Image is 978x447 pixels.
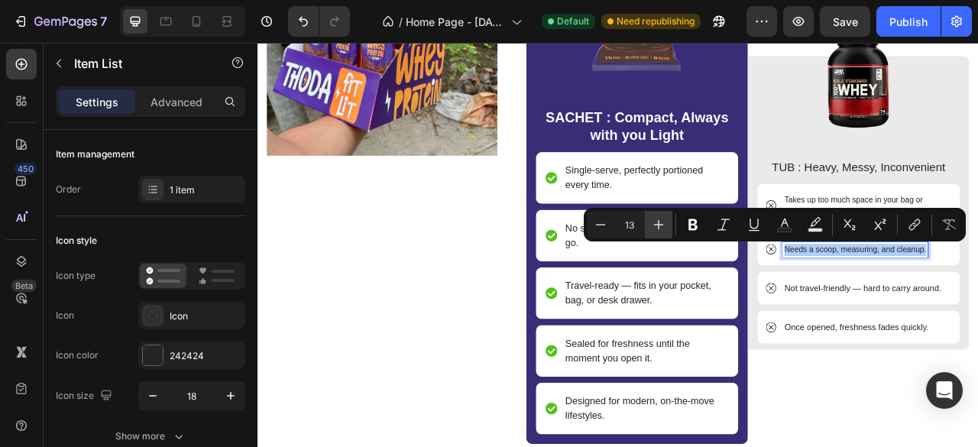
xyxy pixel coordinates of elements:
[56,147,134,161] div: Item management
[11,280,37,292] div: Beta
[926,372,963,409] div: Open Intercom Messenger
[399,14,403,30] span: /
[820,6,870,37] button: Save
[151,94,202,110] p: Advanced
[100,12,107,31] p: 7
[56,348,99,362] div: Icon color
[257,43,978,447] iframe: Design area
[668,351,856,372] div: Rich Text Editor. Editing area: main
[170,309,241,323] div: Icon
[584,208,966,241] div: Editor contextual toolbar
[406,14,505,30] span: Home Page - [DATE] 00:25:55
[354,83,611,131] div: Rich Text Editor. Editing area: main
[391,229,588,261] span: No scoops, no mess — just tear and go.
[115,429,186,444] div: Show more
[557,15,589,28] span: Default
[6,6,114,37] button: 7
[56,234,97,248] div: Icon style
[56,269,96,283] div: Icon type
[637,148,892,170] p: TUB : Heavy, Messy, Inconvenient
[670,306,870,318] span: Not travel-friendly — hard to carry around.
[391,303,577,334] span: Travel-ready — fits in your pocket, bag, or desk drawer.
[670,256,850,271] p: Needs a scoop, measuring, and cleanup.
[15,163,37,175] div: 450
[668,190,882,225] div: Rich Text Editor. Editing area: main
[355,84,610,130] p: SACHET : Compact, Always with you Light
[170,183,241,197] div: 1 item
[670,193,880,222] p: Takes up too much space in your bag or kitchen.
[389,298,599,339] div: Rich Text Editor. Editing area: main
[617,15,695,28] span: Need republishing
[636,147,893,172] div: Rich Text Editor. Editing area: main
[668,302,872,322] div: Rich Text Editor. Editing area: main
[76,94,118,110] p: Settings
[391,374,597,410] p: Sealed for freshness until the moment you open it.
[889,14,928,30] div: Publish
[876,6,941,37] button: Publish
[288,6,350,37] div: Undo/Redo
[56,183,81,196] div: Order
[170,349,241,363] div: 242424
[389,225,599,266] div: Rich Text Editor. Editing area: main
[56,309,74,322] div: Icon
[74,54,204,73] p: Item List
[668,254,853,274] div: Rich Text Editor. Editing area: main
[56,386,115,407] div: Icon size
[389,151,599,193] div: Rich Text Editor. Editing area: main
[389,371,599,413] div: Rich Text Editor. Editing area: main
[670,355,853,368] span: Once opened, freshness fades quickly.
[391,156,566,187] span: Single-serve, perfectly portioned every time.
[833,15,858,28] span: Save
